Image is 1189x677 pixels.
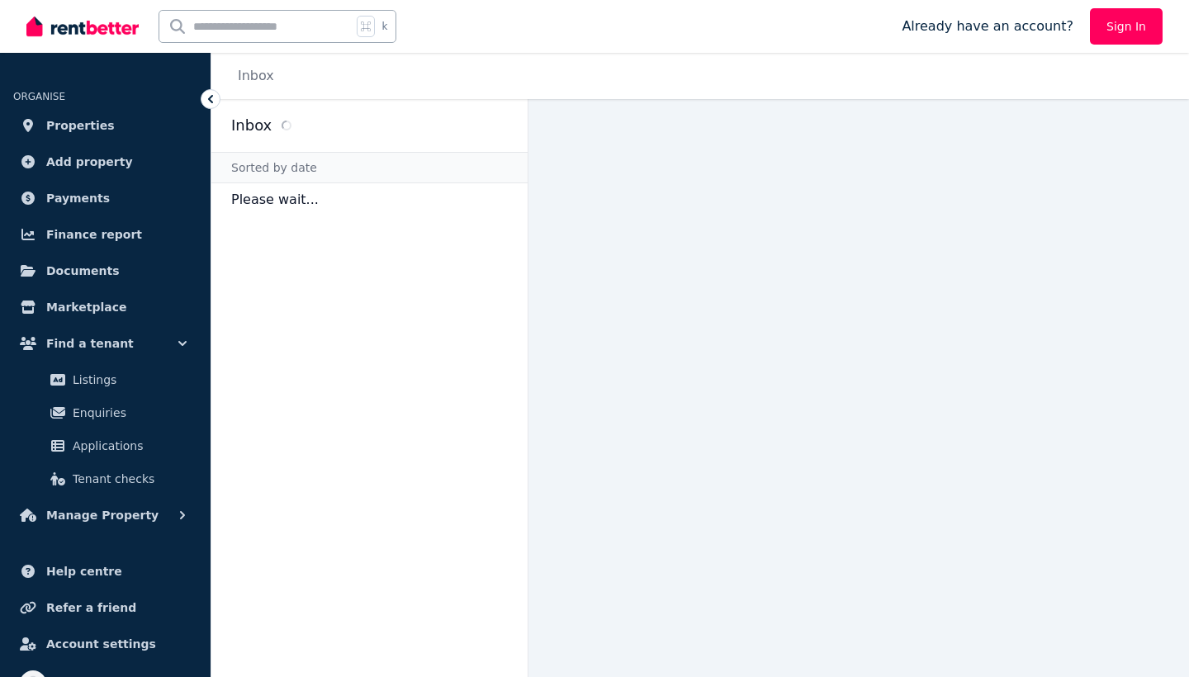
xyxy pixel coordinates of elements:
span: Tenant checks [73,469,184,489]
h2: Inbox [231,114,272,137]
a: Sign In [1090,8,1163,45]
a: Applications [20,429,191,462]
button: Manage Property [13,499,197,532]
span: Add property [46,152,133,172]
span: Payments [46,188,110,208]
a: Finance report [13,218,197,251]
a: Account settings [13,627,197,660]
a: Marketplace [13,291,197,324]
span: Already have an account? [902,17,1073,36]
a: Payments [13,182,197,215]
a: Tenant checks [20,462,191,495]
p: Please wait... [211,183,528,216]
span: Enquiries [73,403,184,423]
span: k [381,20,387,33]
span: Refer a friend [46,598,136,618]
span: Help centre [46,561,122,581]
a: Help centre [13,555,197,588]
span: Find a tenant [46,334,134,353]
nav: Breadcrumb [211,53,294,99]
span: Account settings [46,634,156,654]
a: Documents [13,254,197,287]
span: Finance report [46,225,142,244]
a: Properties [13,109,197,142]
a: Listings [20,363,191,396]
span: Manage Property [46,505,159,525]
span: Properties [46,116,115,135]
a: Refer a friend [13,591,197,624]
button: Find a tenant [13,327,197,360]
a: Inbox [238,68,274,83]
span: ORGANISE [13,91,65,102]
span: Listings [73,370,184,390]
span: Marketplace [46,297,126,317]
span: Applications [73,436,184,456]
div: Sorted by date [211,152,528,183]
a: Add property [13,145,197,178]
span: Documents [46,261,120,281]
a: Enquiries [20,396,191,429]
img: RentBetter [26,14,139,39]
